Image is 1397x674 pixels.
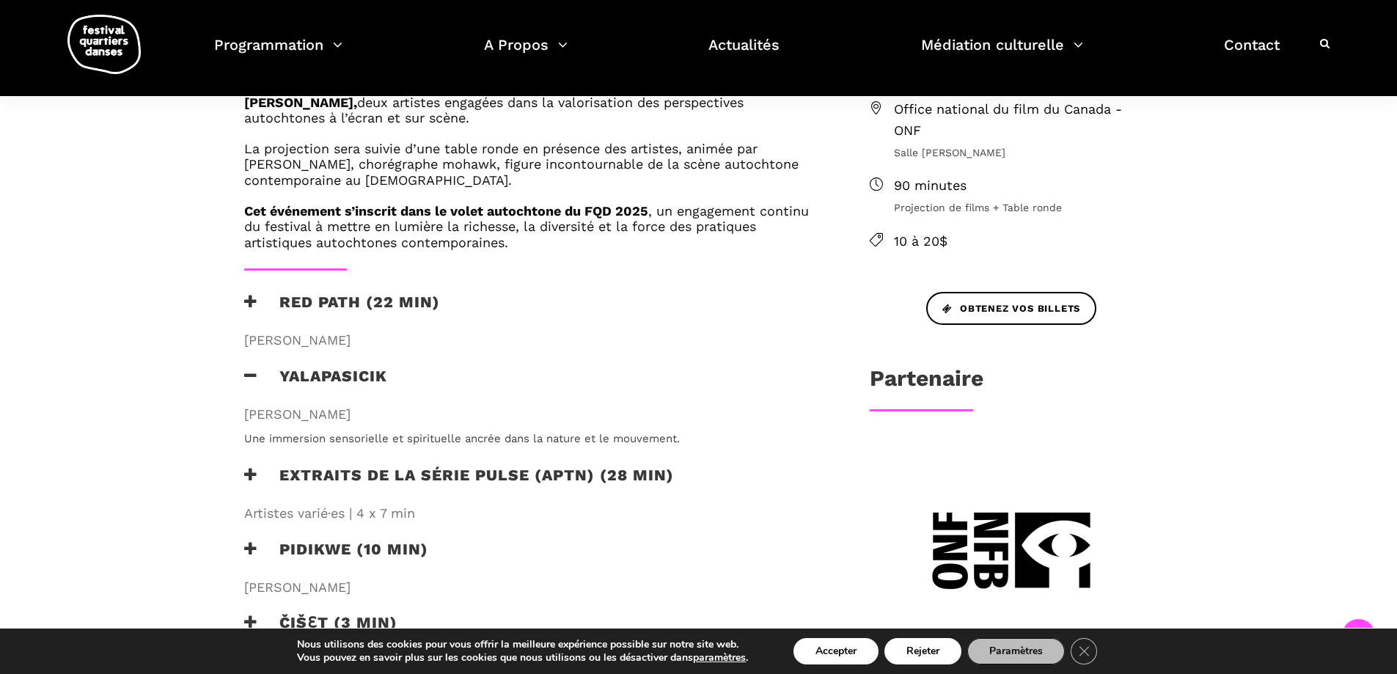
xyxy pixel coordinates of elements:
h6: Cette programmation exceptionnelle est deux artistes engagées dans la valorisation des perspectiv... [244,78,822,126]
a: Actualités [708,32,780,76]
h3: Pidikwe (10 min) [244,540,428,576]
span: Artistes varié·es | 4 x 7 min [244,503,822,524]
span: Salle [PERSON_NAME] [894,144,1154,161]
h3: ČIŠƐT (3 min) [244,613,397,650]
h6: La projection sera suivie d’une table ronde en présence des artistes, animée par [PERSON_NAME], c... [244,141,822,188]
h6: , un engagement continu du festival à mettre en lumière la richesse, la diversité et la force des... [244,203,822,251]
button: Paramètres [967,638,1065,664]
span: [PERSON_NAME] [244,577,822,598]
button: Rejeter [884,638,961,664]
span: [PERSON_NAME] [244,330,822,351]
h3: Yalapasicik [244,367,387,403]
span: Office national du film du Canada - ONF [894,99,1154,142]
span: 90 minutes [894,175,1154,197]
span: Une immersion sensorielle et spirituelle ancrée dans la nature et le mouvement. [244,432,680,445]
button: paramètres [693,651,746,664]
span: 10 à 20$ [894,231,1154,252]
button: Accepter [793,638,879,664]
span: [PERSON_NAME] [244,404,822,425]
a: Programmation [214,32,342,76]
h3: RED PATH (22 min) [244,293,440,329]
button: Close GDPR Cookie Banner [1071,638,1097,664]
a: A Propos [484,32,568,76]
a: Médiation culturelle [921,32,1083,76]
a: Obtenez vos billets [926,292,1096,325]
img: logo-fqd-med [67,15,141,74]
h3: Partenaire [870,365,983,402]
a: Contact [1224,32,1280,76]
span: Projection de films + Table ronde [894,199,1154,216]
strong: Cet événement s’inscrit dans le volet autochtone du FQD 2025 [244,203,648,219]
h3: Extraits de la série PULSE (APTN) (28 min) [244,466,674,502]
p: Nous utilisons des cookies pour vous offrir la meilleure expérience possible sur notre site web. [297,638,748,651]
span: Obtenez vos billets [942,301,1080,317]
p: Vous pouvez en savoir plus sur les cookies que nous utilisons ou les désactiver dans . [297,651,748,664]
